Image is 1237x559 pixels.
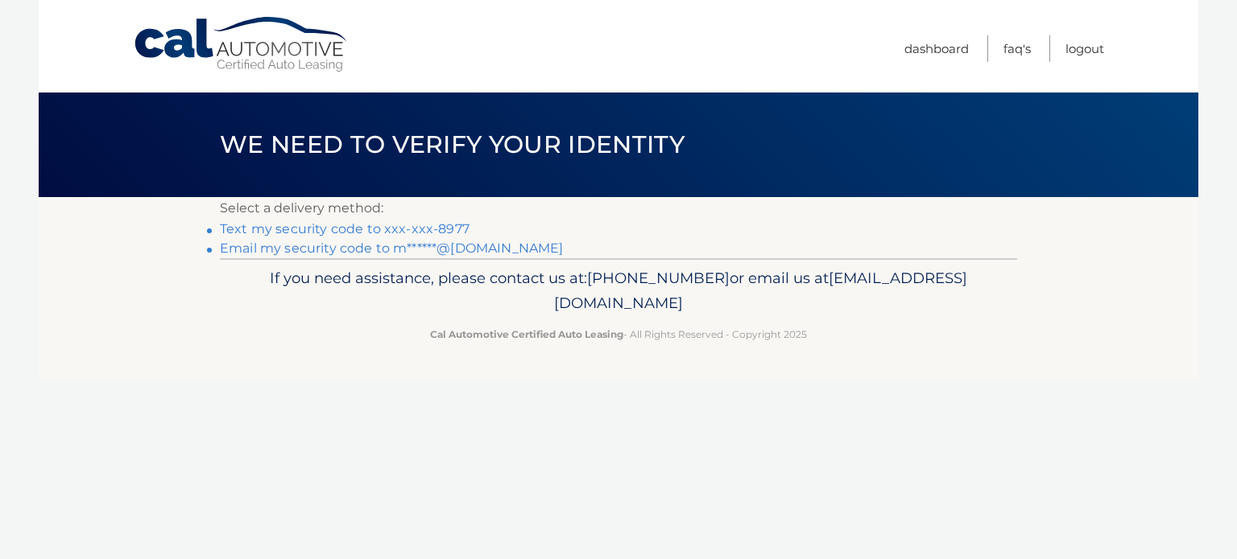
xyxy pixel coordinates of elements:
p: Select a delivery method: [220,197,1017,220]
a: Dashboard [904,35,969,62]
p: If you need assistance, please contact us at: or email us at [230,265,1007,317]
a: FAQ's [1003,35,1031,62]
a: Cal Automotive [133,16,350,73]
strong: Cal Automotive Certified Auto Leasing [430,328,623,340]
a: Logout [1065,35,1104,62]
a: Text my security code to xxx-xxx-8977 [220,221,470,236]
span: We need to verify your identity [220,129,685,159]
span: [PHONE_NUMBER] [587,269,730,287]
a: Email my security code to m******@[DOMAIN_NAME] [220,240,564,256]
p: - All Rights Reserved - Copyright 2025 [230,326,1007,343]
